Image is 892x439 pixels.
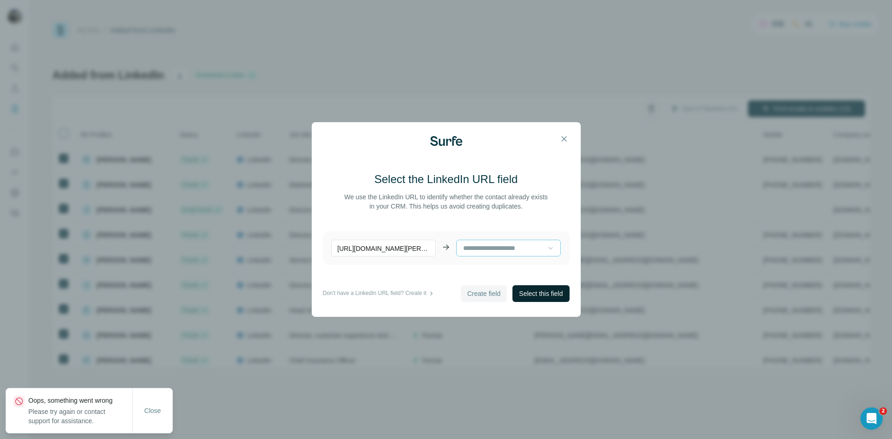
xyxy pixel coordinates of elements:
[343,192,550,211] p: We use the LinkedIn URL to identify whether the contact already exists in your CRM. This helps us...
[512,285,569,302] button: Select this field
[28,407,132,426] p: Please try again or contact support for assistance.
[138,402,168,419] button: Close
[331,240,436,256] p: [URL][DOMAIN_NAME][PERSON_NAME]
[430,136,462,146] img: Surfe Logo
[323,289,426,298] p: Don't have a LinkedIn URL field? Create it
[519,289,563,298] span: Select this field
[467,289,501,298] span: Create field
[879,407,887,415] span: 2
[374,172,518,187] h3: Select the LinkedIn URL field
[28,396,132,405] p: Oops, something went wrong
[144,406,161,415] span: Close
[461,285,507,302] button: Create field
[860,407,883,430] iframe: Intercom live chat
